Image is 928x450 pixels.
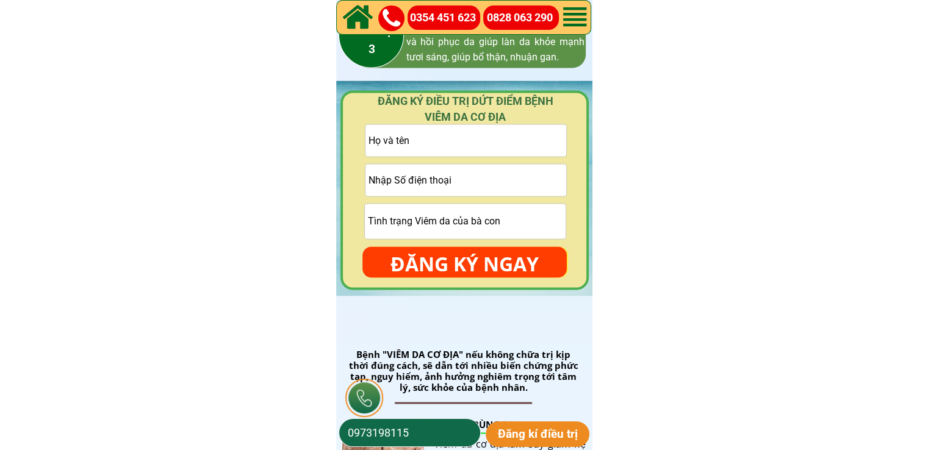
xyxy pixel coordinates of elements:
input: Vui lòng nhập ĐÚNG SỐ ĐIỆN THOẠI [365,164,566,196]
p: Đăng kí điều trị [486,421,590,447]
p: ĐĂNG KÝ NGAY [362,246,567,282]
h4: ĐĂNG KÝ ĐIỀU TRỊ DỨT ĐIỂM BỆNH VIÊM DA CƠ ĐỊA [360,93,571,124]
input: Tình trạng Viêm da của bà con [365,204,566,238]
a: 0828 063 290 [487,9,559,27]
span: Nâng cao hệ miễn dịch, tăng độ đàn hồi và hồi phục da giúp làn da khỏe mạnh tươi sáng, giúp bổ th... [406,20,584,63]
h3: GIAI ĐOẠN 3 [311,22,433,59]
input: Số điện thoại [345,419,475,446]
input: Họ và tên [365,124,566,156]
a: 0354 451 623 [410,9,482,27]
div: Bệnh "VIÊM DA CƠ ĐỊA" nếu không chữa trị kịp thời đúng cách, sẽ dẫn tới nhiều biến chứng phức tạp... [347,349,581,393]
